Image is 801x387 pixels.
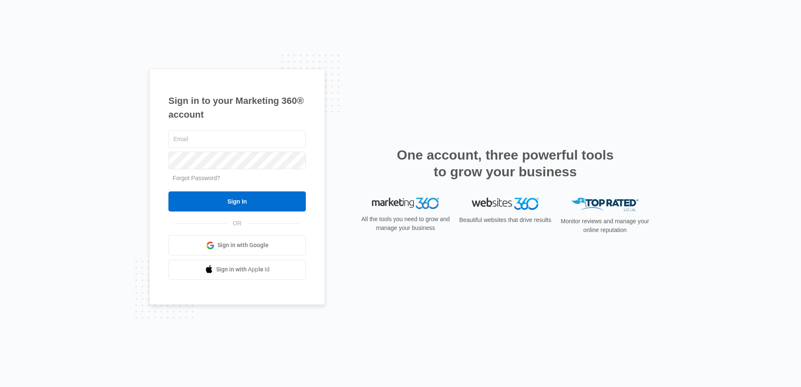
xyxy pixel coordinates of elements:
[216,265,270,274] span: Sign in with Apple Id
[168,260,306,280] a: Sign in with Apple Id
[372,198,439,209] img: Marketing 360
[227,219,248,228] span: OR
[558,217,652,235] p: Monitor reviews and manage your online reputation
[472,198,539,210] img: Websites 360
[168,235,306,255] a: Sign in with Google
[168,94,306,121] h1: Sign in to your Marketing 360® account
[571,198,638,212] img: Top Rated Local
[458,216,552,224] p: Beautiful websites that drive results
[217,241,269,250] span: Sign in with Google
[168,191,306,212] input: Sign In
[394,147,616,180] h2: One account, three powerful tools to grow your business
[173,175,220,181] a: Forgot Password?
[168,130,306,148] input: Email
[359,215,452,232] p: All the tools you need to grow and manage your business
